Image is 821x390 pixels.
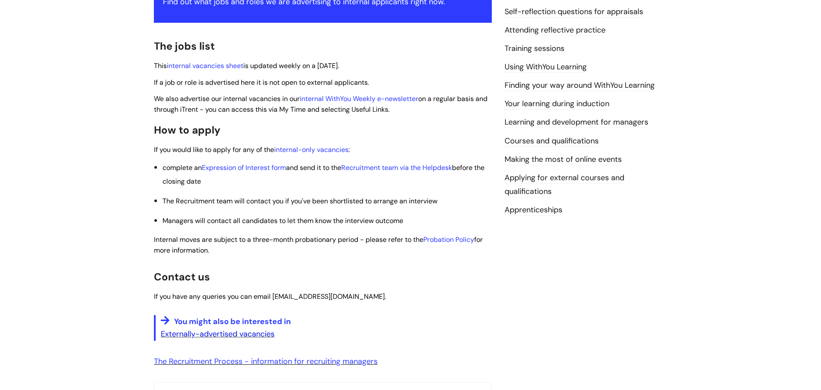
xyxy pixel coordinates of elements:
[154,123,221,137] span: How to apply
[505,136,599,147] a: Courses and qualifications
[202,163,286,172] a: Expression of Interest form
[154,292,386,301] span: If you have any queries you can email [EMAIL_ADDRESS][DOMAIN_NAME].
[154,78,369,87] span: If a job or role is advertised here it is not open to external applicants.
[154,270,210,283] span: Contact us
[167,61,243,70] a: internal vacancies sheet
[154,235,483,255] span: nternal moves are subject to a three-month probationary period - please refer to the for more inf...
[166,177,201,186] span: losing date
[162,196,437,205] span: The Recruitment team will contact you if you've been shortlisted to arrange an interview
[174,316,291,327] span: You might also be interested in
[505,25,605,36] a: Attending reflective practice
[341,163,452,172] a: Recruitment team via the Helpdesk
[274,145,348,154] a: internal-only vacancies
[505,117,648,128] a: Learning and development for managers
[505,154,622,165] a: Making the most of online events
[161,329,275,339] a: Externally-advertised vacancies
[154,94,487,114] span: We also advertise our internal vacancies in our on a regular basis and through iTrent - you can a...
[154,145,350,154] span: If you would like to apply for any of the :
[154,39,215,53] span: The jobs list
[154,61,339,70] span: This is updated weekly on a [DATE].
[505,98,609,110] a: Your learning during induction
[154,356,378,366] a: The Recruitment Process - information for recruiting managers
[423,235,474,244] a: Probation Policy
[505,43,564,54] a: Training sessions
[162,163,202,172] span: complete an
[505,205,562,216] a: Apprenticeships
[300,94,418,103] a: internal WithYou Weekly e-newsletter
[505,62,587,73] a: Using WithYou Learning
[162,163,484,186] span: and send it to the before the c
[162,216,403,225] span: Managers will contact all candidates to let them know the interview outcome
[505,173,624,197] a: Applying for external courses and qualifications
[505,80,655,91] a: Finding your way around WithYou Learning
[154,235,483,255] span: I
[505,6,643,18] a: Self-reflection questions for appraisals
